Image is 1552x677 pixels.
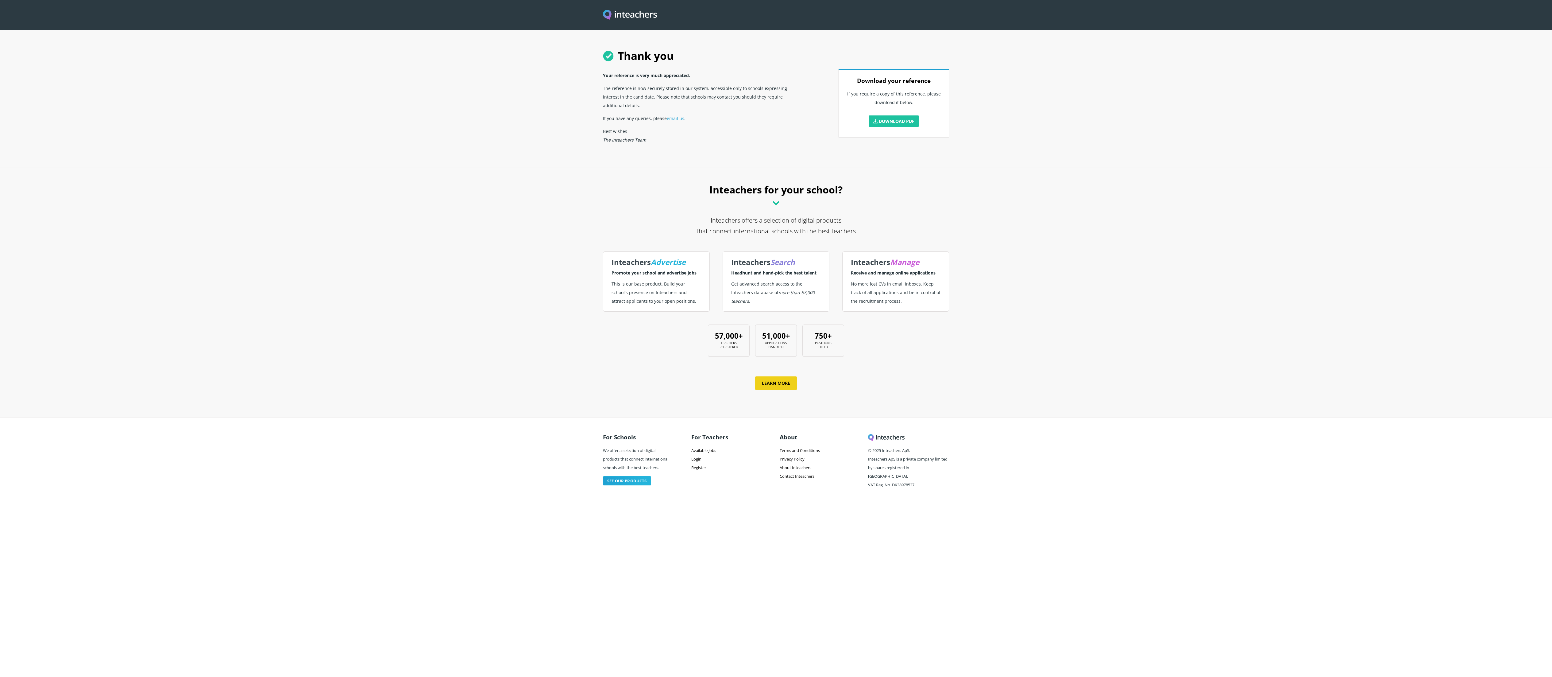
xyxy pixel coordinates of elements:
[780,448,820,453] a: Terms and Conditions
[780,465,811,470] a: About Inteachers
[755,376,797,390] a: Learn more
[603,181,949,215] h2: Inteachers for your school?
[691,456,701,462] a: Login
[651,257,686,267] em: Advertise
[770,257,795,267] em: Search
[780,431,861,444] h3: About
[715,331,743,341] span: 57,000+
[667,115,684,121] a: email us
[612,270,697,276] strong: Promote your school and advertise jobs
[731,270,817,276] strong: Headhunt and hand-pick the best talent
[603,43,949,69] h1: Thank you
[851,277,940,307] p: No more lost CVs in email inboxes. Keep track of all applications and be in control of the recrui...
[603,137,646,143] em: The Inteachers Team
[890,257,919,267] em: Manage
[815,331,832,349] span: Positions filled
[612,277,701,307] p: This is our base product. Build your school's presence on Inteachers and attract applicants to yo...
[780,456,805,462] a: Privacy Policy
[603,82,802,112] p: The reference is now securely stored in our system, accessible only to schools expressing interes...
[603,112,802,125] p: If you have any queries, please .
[731,256,821,269] h3: Inteachers
[780,473,814,479] a: Contact Inteachers
[612,256,701,269] h3: Inteachers
[851,270,936,276] strong: Receive and manage online applications
[603,476,651,485] a: See our products
[603,215,949,247] p: Inteachers offers a selection of digital products that connect international schools with the bes...
[762,331,790,349] span: Applications handled
[603,69,802,82] p: Your reference is very much appreciated.
[846,87,942,113] p: If you require a copy of this reference, please download it below.
[603,444,671,474] p: We offer a selection of digital products that connect international schools with the best teachers.
[731,277,821,307] p: Get advanced search access to the Inteachers database of
[691,448,716,453] a: Available Jobs
[603,10,657,21] a: Visit this site's homepage
[851,256,940,269] h3: Inteachers
[762,331,790,341] span: 51,000+
[603,125,802,146] p: Best wishes
[603,10,657,21] img: Inteachers
[868,431,949,444] h3: Inteachers
[868,444,949,491] p: © 2025 Inteachers ApS. Inteachers ApS is a private company limited by shares registered in [GEOGR...
[846,74,942,87] h3: Download your reference
[715,331,743,349] span: Teachers registered
[603,431,671,444] h3: For Schools
[869,115,919,127] a: Download PDF
[691,465,706,470] a: Register
[691,431,772,444] h3: For Teachers
[815,331,832,341] span: 750+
